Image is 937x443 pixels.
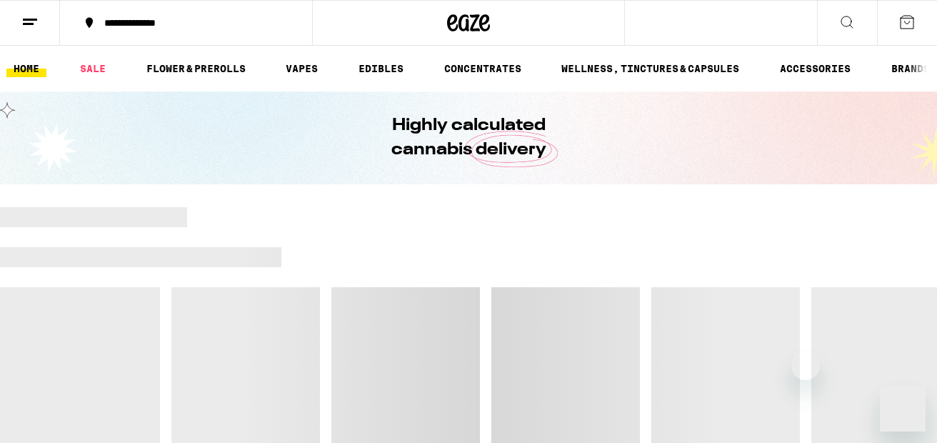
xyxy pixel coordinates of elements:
a: SALE [73,60,113,77]
iframe: Button to launch messaging window [880,386,926,432]
a: BRANDS [884,60,937,77]
a: WELLNESS, TINCTURES & CAPSULES [554,60,746,77]
a: CONCENTRATES [437,60,528,77]
iframe: Close message [791,352,820,380]
a: ACCESSORIES [773,60,858,77]
a: VAPES [279,60,325,77]
a: EDIBLES [351,60,411,77]
h1: Highly calculated cannabis delivery [351,114,586,162]
a: FLOWER & PREROLLS [139,60,253,77]
a: HOME [6,60,46,77]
